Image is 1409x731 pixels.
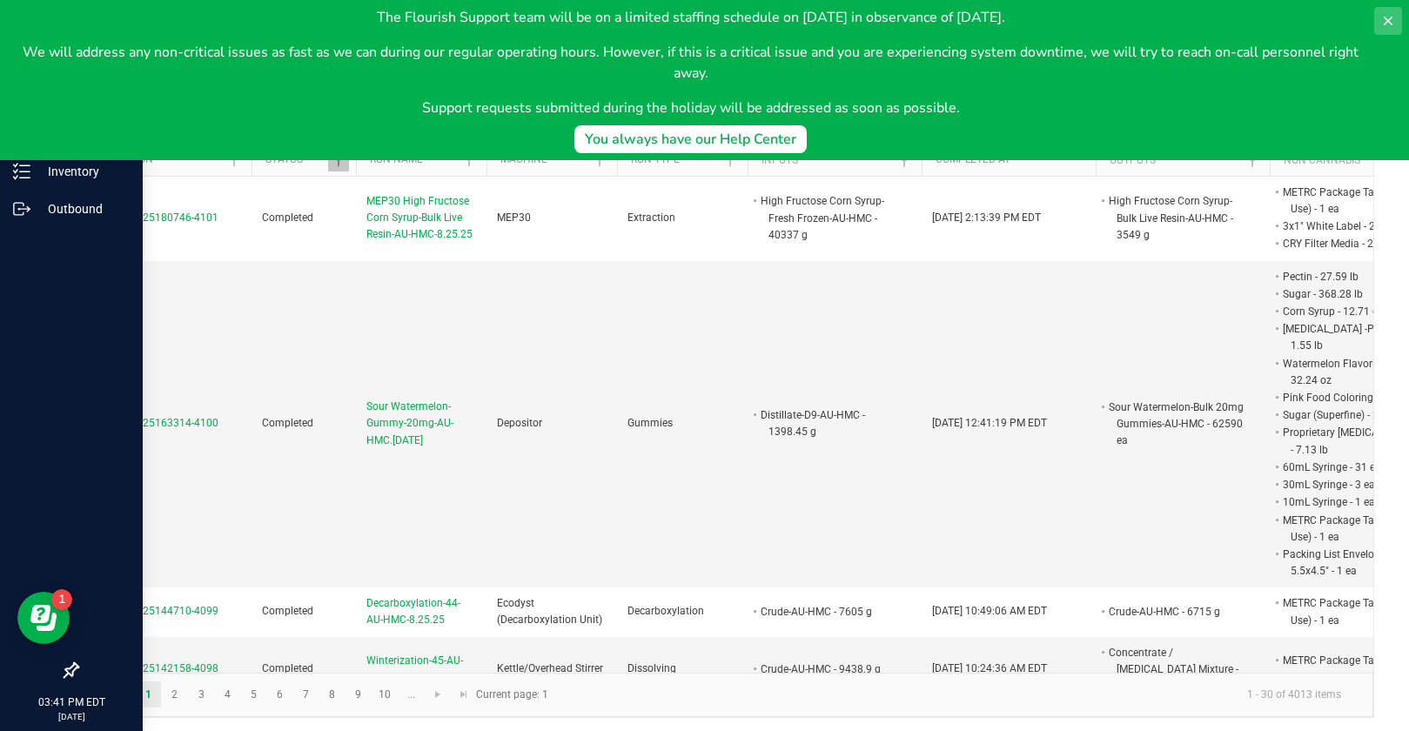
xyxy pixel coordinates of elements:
[88,662,218,674] span: MP-20250825142158-4098
[585,129,796,150] div: You always have our Help Center
[559,681,1355,709] kendo-pager-info: 1 - 30 of 4013 items
[1096,145,1270,177] th: Outputs
[91,153,223,167] a: ExtractionSortable
[426,681,451,708] a: Go to the next page
[346,681,371,708] a: Page 9
[265,153,327,167] a: StatusSortable
[328,150,349,171] a: Filter
[627,417,673,429] span: Gummies
[720,150,741,171] a: Filter
[366,653,476,686] span: Winterization-45-AU-HMC-8.22.25
[88,605,218,617] span: MP-20250825144710-4099
[631,153,719,167] a: Run TypeSortable
[758,406,896,440] li: Distillate-D9-AU-HMC - 1398.45 g
[932,605,1047,617] span: [DATE] 10:49:06 AM EDT
[14,7,1367,28] p: The Flourish Support team will be on a limited staffing schedule on [DATE] in observance of [DATE].
[1106,192,1244,244] li: High Fructose Corn Syrup-Bulk Live Resin-AU-HMC - 3549 g
[932,417,1047,429] span: [DATE] 12:41:19 PM EDT
[370,153,458,167] a: Run NameSortable
[215,681,240,708] a: Page 4
[497,417,542,429] span: Depositor
[88,417,218,429] span: MP-20250825163314-4100
[399,681,424,708] a: Page 11
[627,662,676,674] span: Dissolving
[241,681,266,708] a: Page 5
[8,694,135,710] p: 03:41 PM EDT
[366,193,476,244] span: MEP30 High Fructose Corn Syrup-Bulk Live Resin-AU-HMC-8.25.25
[14,97,1367,118] p: Support requests submitted during the holiday will be addressed as soon as possible.
[1106,399,1244,450] li: Sour Watermelon-Bulk 20mg Gummies-AU-HMC - 62590 ea
[894,151,915,172] a: Filter
[1106,644,1244,695] li: Concentrate / [MEDICAL_DATA] Mixture - 69438.9 g
[14,42,1367,84] p: We will address any non-critical issues as fast as we can during our regular operating hours. How...
[431,687,445,701] span: Go to the next page
[459,150,480,171] a: Filter
[262,605,313,617] span: Completed
[758,661,896,678] li: Crude-AU-HMC - 9438.9 g
[30,161,135,182] p: Inventory
[267,681,292,708] a: Page 6
[497,597,602,626] span: Ecodyst (Decarboxylation Unit)
[366,399,476,449] span: Sour Watermelon-Gummy-20mg-AU-HMC.[DATE]
[627,211,675,224] span: Extraction
[319,681,345,708] a: Page 8
[1242,151,1263,172] a: Filter
[262,417,313,429] span: Completed
[497,211,531,224] span: MEP30
[293,681,319,708] a: Page 7
[162,681,187,708] a: Page 2
[88,211,218,224] span: MP-20250825180746-4101
[372,681,398,708] a: Page 10
[748,145,922,177] th: Inputs
[497,662,603,674] span: Kettle/Overhead Stirrer
[936,153,1089,167] a: Completed AtSortable
[366,595,476,628] span: Decarboxylation-44-AU-HMC-8.25.25
[262,211,313,224] span: Completed
[13,163,30,180] inline-svg: Inventory
[51,589,72,610] iframe: Resource center unread badge
[262,662,313,674] span: Completed
[30,198,135,219] p: Outbound
[189,681,214,708] a: Page 3
[932,662,1047,674] span: [DATE] 10:24:36 AM EDT
[627,605,704,617] span: Decarboxylation
[1106,603,1244,620] li: Crude-AU-HMC - 6715 g
[224,150,245,171] a: Filter
[589,150,610,171] a: Filter
[932,211,1041,224] span: [DATE] 2:13:39 PM EDT
[17,592,70,644] iframe: Resource center
[457,687,471,701] span: Go to the last page
[758,192,896,244] li: High Fructose Corn Syrup-Fresh Frozen-AU-HMC - 40337 g
[13,200,30,218] inline-svg: Outbound
[136,681,161,708] a: Page 1
[500,153,588,167] a: MachineSortable
[77,673,1373,717] kendo-pager: Current page: 1
[451,681,476,708] a: Go to the last page
[758,603,896,620] li: Crude-AU-HMC - 7605 g
[8,710,135,723] p: [DATE]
